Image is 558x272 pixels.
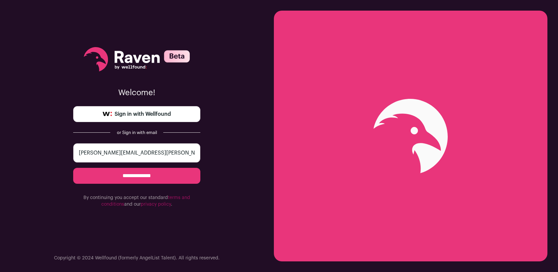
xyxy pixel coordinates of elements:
[141,202,171,207] a: privacy policy
[73,88,200,98] p: Welcome!
[103,112,112,116] img: wellfound-symbol-flush-black-fb3c872781a75f747ccb3a119075da62bfe97bd399995f84a933054e44a575c4.png
[73,106,200,122] a: Sign in with Wellfound
[73,194,200,208] p: By continuing you accept our standard and our .
[73,143,200,163] input: email@example.com
[115,110,171,118] span: Sign in with Wellfound
[101,195,190,207] a: terms and conditions
[116,130,158,135] div: or Sign in with email
[54,255,220,261] p: Copyright © 2024 Wellfound (formerly AngelList Talent). All rights reserved.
